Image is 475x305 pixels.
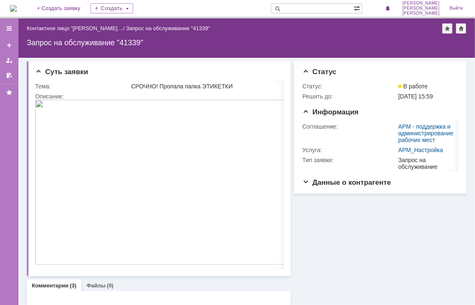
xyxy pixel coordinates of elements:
span: [PERSON_NAME] [403,11,440,16]
div: Тема: [35,83,129,90]
div: Добавить в избранное [442,23,452,34]
div: Услуга: [302,147,397,153]
a: АРМ - поддержка и администрирование рабочих мест [398,123,454,143]
span: Расширенный поиск [354,4,362,12]
div: Описание: [35,93,322,100]
span: [PERSON_NAME] [403,6,440,11]
span: Суть заявки [35,68,88,76]
div: / [27,25,126,31]
div: Создать [90,3,133,13]
div: Сделать домашней страницей [456,23,466,34]
div: Запрос на обслуживание "41339" [126,25,210,31]
div: СРОЧНО! Пропала папка ЭТИКЕТКИ [131,83,320,90]
a: Мои согласования [3,69,16,82]
a: Комментарии [32,282,69,289]
a: Создать заявку [3,39,16,52]
span: Информация [302,108,359,116]
span: Статус [302,68,336,76]
img: logo [10,5,17,12]
div: Запрос на обслуживание [398,157,455,170]
div: Статус: [302,83,397,90]
div: (3) [70,282,77,289]
span: В работе [398,83,428,90]
a: Файлы [86,282,106,289]
a: Перейти на домашнюю страницу [10,5,17,12]
div: Решить до: [302,93,397,100]
div: (0) [107,282,114,289]
div: Запрос на обслуживание "41339" [27,39,467,47]
a: Мои заявки [3,54,16,67]
span: [DATE] 15:59 [398,93,433,100]
a: АРМ_Настройка [398,147,443,153]
div: Тип заявки: [302,157,397,163]
span: [PERSON_NAME] [403,1,440,6]
div: Соглашение: [302,123,397,130]
a: Контактное лицо "[PERSON_NAME]… [27,25,123,31]
span: Данные о контрагенте [302,178,391,186]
